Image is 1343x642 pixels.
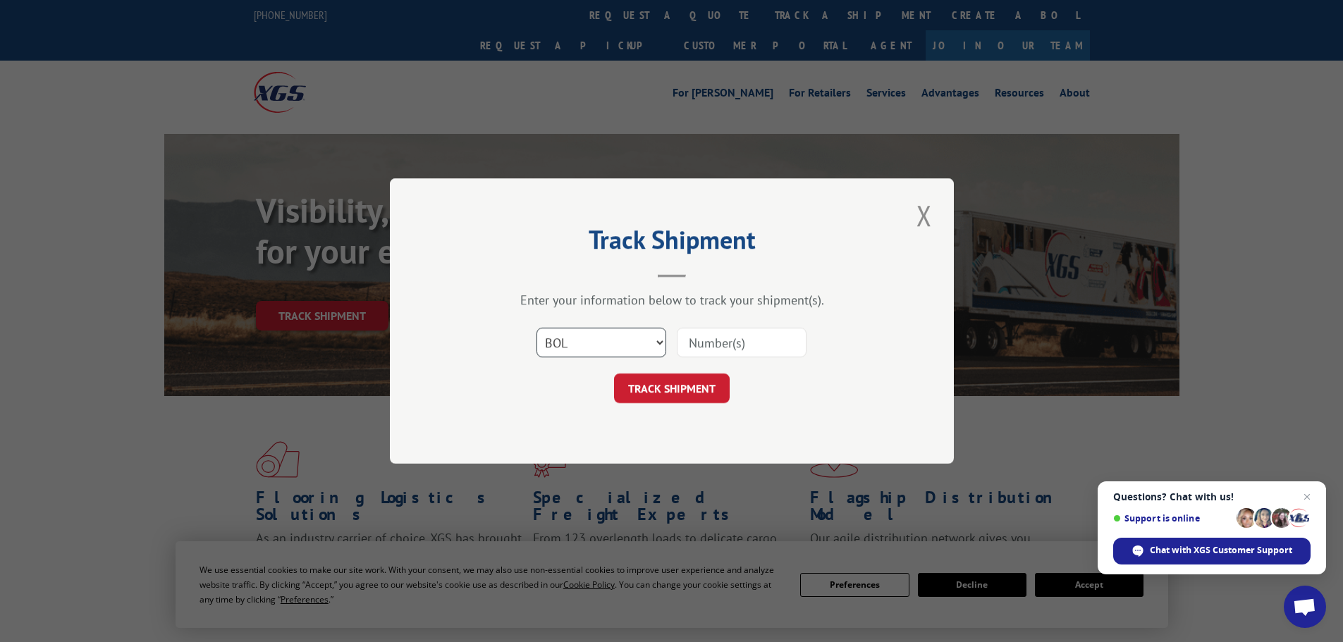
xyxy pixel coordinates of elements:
[460,230,883,257] h2: Track Shipment
[677,328,807,357] input: Number(s)
[1113,491,1311,502] span: Questions? Chat with us!
[912,196,936,235] button: Close modal
[614,374,730,403] button: TRACK SHIPMENT
[460,292,883,308] div: Enter your information below to track your shipment(s).
[1113,538,1311,564] span: Chat with XGS Customer Support
[1113,513,1232,524] span: Support is online
[1150,544,1292,557] span: Chat with XGS Customer Support
[1284,586,1326,628] a: Open chat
